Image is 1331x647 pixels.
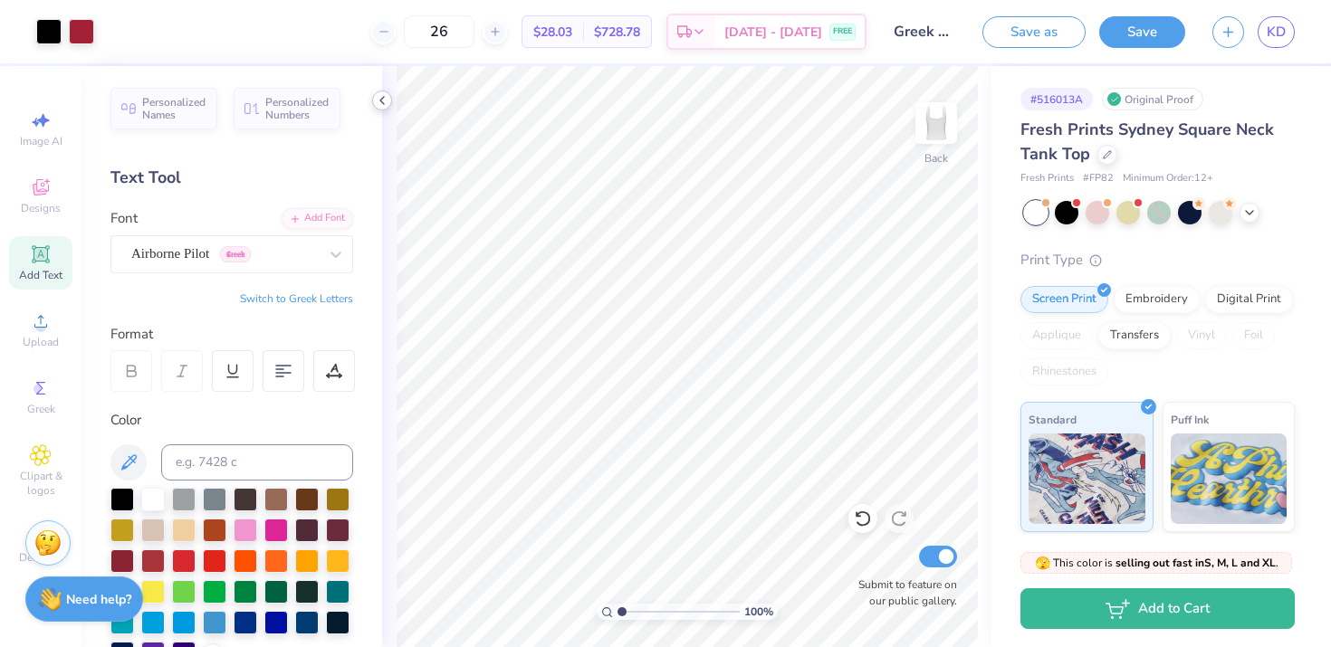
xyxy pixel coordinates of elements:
[1020,322,1093,349] div: Applique
[1098,322,1171,349] div: Transfers
[110,166,353,190] div: Text Tool
[1020,286,1108,313] div: Screen Print
[110,208,138,229] label: Font
[1102,88,1203,110] div: Original Proof
[21,201,61,215] span: Designs
[880,14,969,50] input: Untitled Design
[1171,410,1209,429] span: Puff Ink
[19,550,62,565] span: Decorate
[1205,286,1293,313] div: Digital Print
[240,291,353,306] button: Switch to Greek Letters
[1114,286,1200,313] div: Embroidery
[23,335,59,349] span: Upload
[110,410,353,431] div: Color
[848,576,957,609] label: Submit to feature on our public gallery.
[404,15,474,48] input: – –
[1035,555,1278,571] span: This color is .
[1029,433,1145,524] img: Standard
[1123,171,1213,186] span: Minimum Order: 12 +
[66,591,131,608] strong: Need help?
[1232,322,1275,349] div: Foil
[1020,119,1274,165] span: Fresh Prints Sydney Square Neck Tank Top
[594,23,640,42] span: $728.78
[1035,555,1050,572] span: 🫣
[161,444,353,480] input: e.g. 7428 c
[9,469,72,498] span: Clipart & logos
[1083,171,1114,186] span: # FP82
[27,402,55,416] span: Greek
[724,23,822,42] span: [DATE] - [DATE]
[1116,556,1276,570] strong: selling out fast in S, M, L and XL
[924,150,948,167] div: Back
[110,324,355,345] div: Format
[1020,250,1295,271] div: Print Type
[265,96,330,121] span: Personalized Numbers
[282,208,353,229] div: Add Font
[20,134,62,148] span: Image AI
[1020,588,1295,629] button: Add to Cart
[533,23,572,42] span: $28.03
[1171,433,1288,524] img: Puff Ink
[833,25,852,38] span: FREE
[982,16,1086,48] button: Save as
[1176,322,1227,349] div: Vinyl
[142,96,206,121] span: Personalized Names
[918,105,954,141] img: Back
[744,604,773,620] span: 100 %
[1267,22,1286,43] span: KD
[1020,88,1093,110] div: # 516013A
[1020,358,1108,385] div: Rhinestones
[19,268,62,282] span: Add Text
[1099,16,1185,48] button: Save
[1020,171,1074,186] span: Fresh Prints
[1258,16,1295,48] a: KD
[1029,410,1077,429] span: Standard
